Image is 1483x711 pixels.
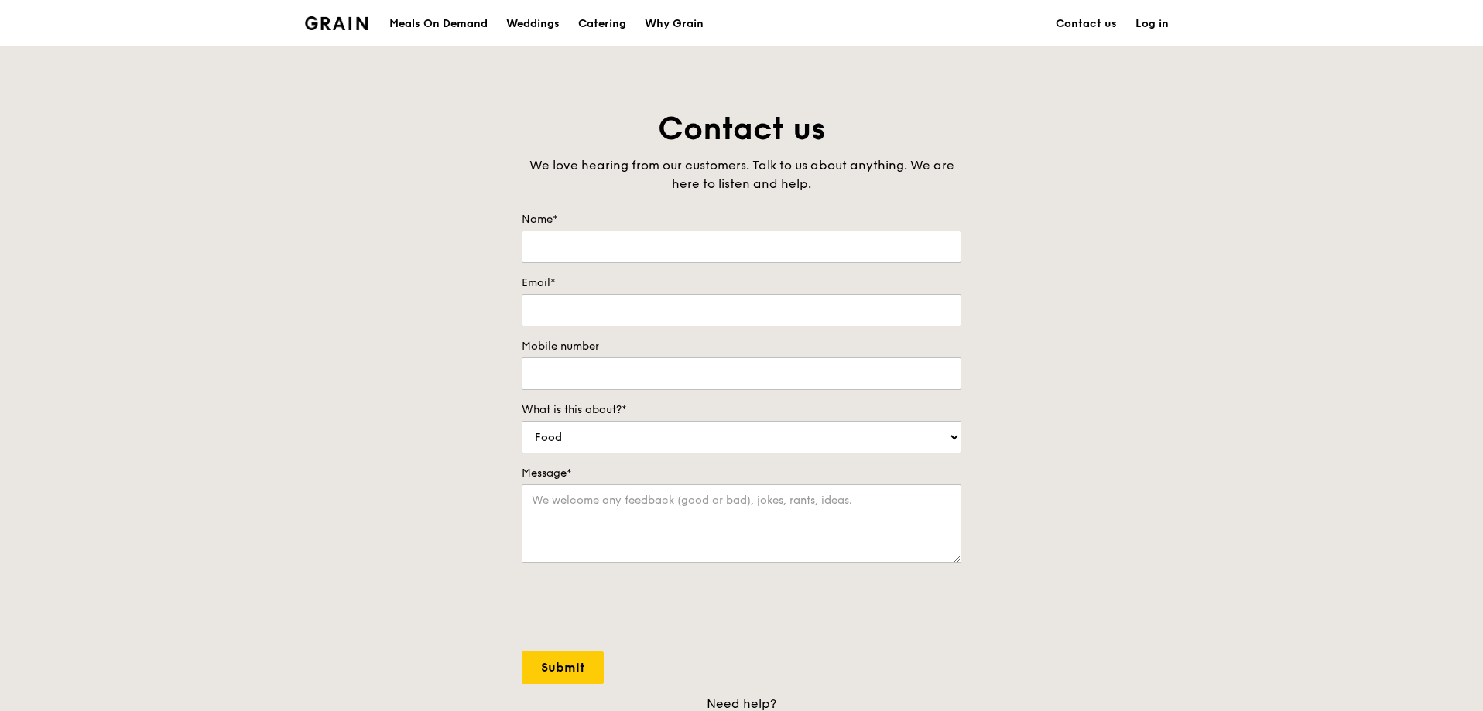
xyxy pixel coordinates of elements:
[635,1,713,47] a: Why Grain
[522,579,757,639] iframe: reCAPTCHA
[522,212,961,227] label: Name*
[1046,1,1126,47] a: Contact us
[305,16,368,30] img: Grain
[1126,1,1178,47] a: Log in
[578,1,626,47] div: Catering
[522,156,961,193] div: We love hearing from our customers. Talk to us about anything. We are here to listen and help.
[522,339,961,354] label: Mobile number
[522,466,961,481] label: Message*
[645,1,704,47] div: Why Grain
[389,1,488,47] div: Meals On Demand
[497,1,569,47] a: Weddings
[522,108,961,150] h1: Contact us
[522,651,604,684] input: Submit
[522,275,961,291] label: Email*
[569,1,635,47] a: Catering
[506,1,560,47] div: Weddings
[522,402,961,418] label: What is this about?*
